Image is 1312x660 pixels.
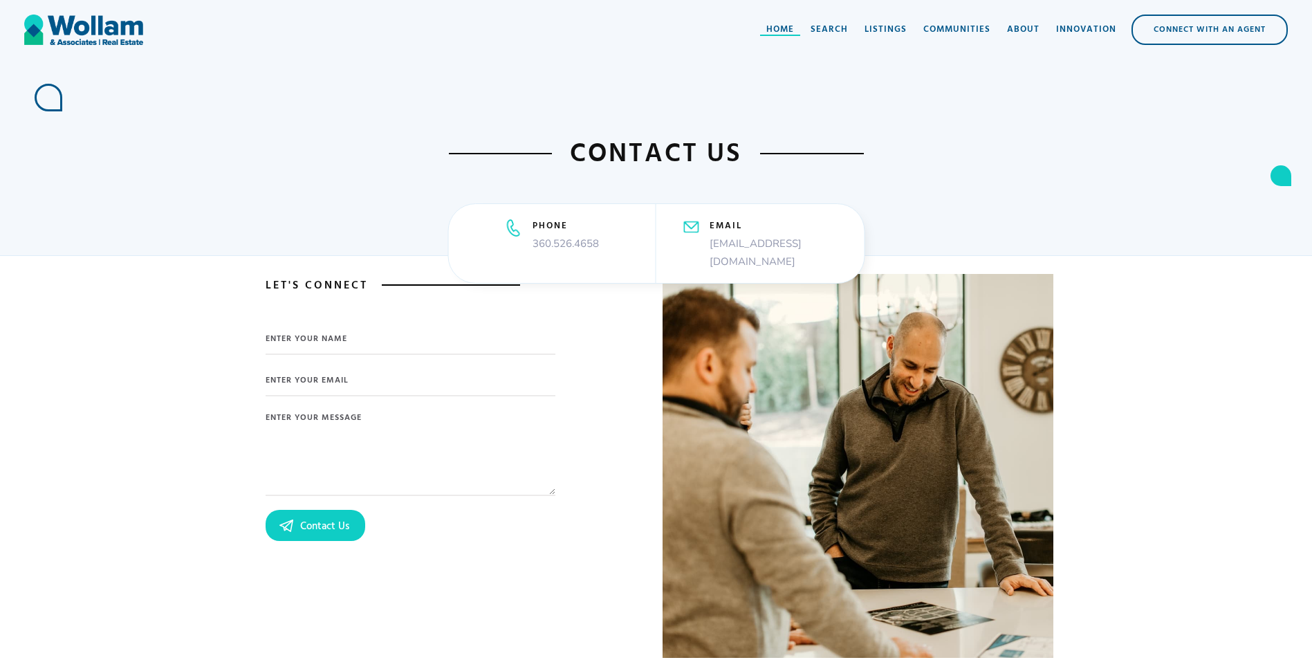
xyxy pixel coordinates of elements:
div: Home [766,23,794,37]
input: Contact Us [266,510,365,541]
h5: phone [533,219,599,233]
a: home [24,9,143,51]
a: Listings [856,9,915,51]
a: Innovation [1048,9,1125,51]
a: About [999,9,1048,51]
a: Communities [915,9,999,51]
div: Communities [923,23,990,37]
input: Enter your name [266,324,555,355]
form: Email Form [266,324,555,541]
div: Innovation [1056,23,1116,37]
p: [EMAIL_ADDRESS][DOMAIN_NAME] [710,235,830,271]
p: 360.526.4658 [533,235,599,253]
a: Home [758,9,802,51]
div: Listings [865,23,907,37]
input: Enter Your Email [266,365,555,396]
h1: contact us [552,136,760,172]
div: Connect with an Agent [1133,16,1286,44]
h5: email [710,219,830,233]
a: Search [802,9,856,51]
div: Search [811,23,848,37]
div: About [1007,23,1040,37]
a: Connect with an Agent [1131,15,1288,45]
h1: Let's Connect [266,275,368,296]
